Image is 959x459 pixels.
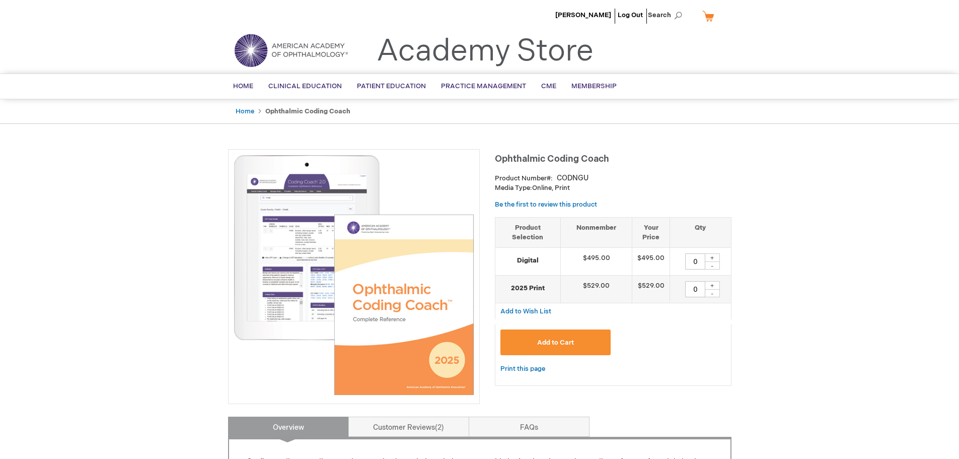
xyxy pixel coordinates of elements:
[632,217,670,247] th: Your Price
[500,363,545,375] a: Print this page
[670,217,731,247] th: Qty
[541,82,556,90] span: CME
[705,281,720,290] div: +
[561,248,632,276] td: $495.00
[495,154,609,164] span: Ophthalmic Coding Coach
[495,217,561,247] th: Product Selection
[234,155,474,396] img: Ophthalmic Coding Coach
[348,417,469,437] a: Customer Reviews2
[495,201,597,209] a: Be the first to review this product
[632,276,670,303] td: $529.00
[500,256,556,266] strong: Digital
[265,107,350,115] strong: Ophthalmic Coding Coach
[268,82,342,90] span: Clinical Education
[469,417,589,437] a: FAQs
[632,248,670,276] td: $495.00
[537,339,574,347] span: Add to Cart
[705,289,720,297] div: -
[705,261,720,270] div: -
[495,174,553,182] strong: Product Number
[500,307,551,315] a: Add to Wish List
[571,82,617,90] span: Membership
[648,5,686,25] span: Search
[618,11,643,19] a: Log Out
[500,330,611,355] button: Add to Cart
[685,281,705,297] input: Qty
[500,284,556,293] strong: 2025 Print
[233,82,253,90] span: Home
[435,423,444,432] span: 2
[685,253,705,270] input: Qty
[495,184,532,192] strong: Media Type:
[561,217,632,247] th: Nonmember
[561,276,632,303] td: $529.00
[495,183,731,193] p: Online, Print
[557,173,588,183] div: CODNGU
[357,82,426,90] span: Patient Education
[555,11,611,19] a: [PERSON_NAME]
[377,33,594,70] a: Academy Store
[441,82,526,90] span: Practice Management
[705,253,720,262] div: +
[236,107,254,115] a: Home
[228,417,349,437] a: Overview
